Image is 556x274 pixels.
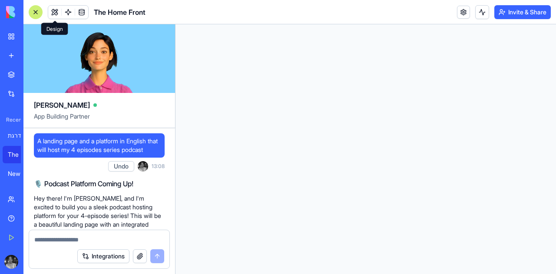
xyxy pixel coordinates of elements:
[3,146,37,163] a: The Home Front
[34,178,165,189] h2: 🎙️ Podcast Platform Coming Up!
[34,100,90,110] span: [PERSON_NAME]
[8,131,32,140] div: בלוג סטודנטים - גרסה משודרגת
[138,161,148,172] img: ACg8ocJpo7-6uNqbL2O6o9AdRcTI_wCXeWsoHdL_BBIaBlFxyFzsYWgr=s96-c
[4,255,18,269] img: ACg8ocJpo7-6uNqbL2O6o9AdRcTI_wCXeWsoHdL_BBIaBlFxyFzsYWgr=s96-c
[34,112,165,128] span: App Building Partner
[6,6,60,18] img: logo
[34,194,165,246] p: Hey there! I'm [PERSON_NAME], and I'm excited to build you a sleek podcast hosting platform for y...
[41,23,68,35] div: Design
[152,163,165,170] span: 13:08
[8,150,32,159] div: The Home Front
[77,249,129,263] button: Integrations
[37,137,161,154] span: A landing page and a platform in English that will host my 4 episodes series podcast
[3,165,37,182] a: New App
[8,169,32,178] div: New App
[3,127,37,144] a: בלוג סטודנטים - גרסה משודרגת
[108,161,134,172] button: Undo
[494,5,551,19] button: Invite & Share
[3,116,21,123] span: Recent
[94,7,146,17] span: The Home Front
